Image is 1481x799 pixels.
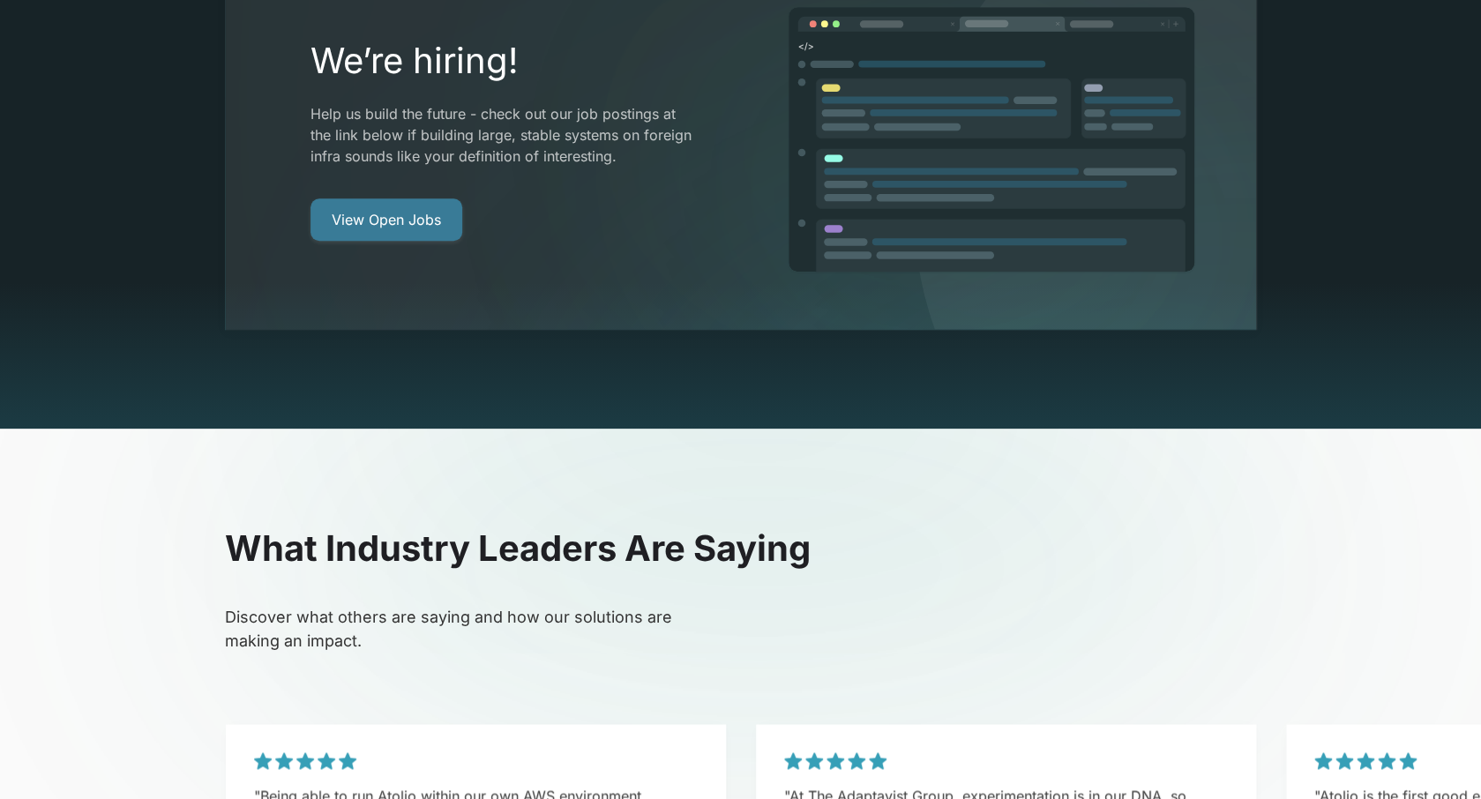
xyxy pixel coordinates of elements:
[787,6,1196,274] img: image
[225,605,697,653] p: Discover what others are saying and how our solutions are making an impact.
[310,40,697,82] h2: We’re hiring!
[225,527,1257,570] h2: What Industry Leaders Are Saying
[310,103,697,167] p: Help us build the future - check out our job postings at the link below if building large, stable...
[310,198,462,241] a: View Open Jobs
[1393,714,1481,799] iframe: Chat Widget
